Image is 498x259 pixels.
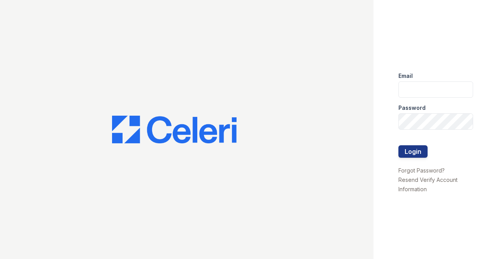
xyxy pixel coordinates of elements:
a: Forgot Password? [398,167,445,174]
a: Resend Verify Account Information [398,176,458,192]
label: Password [398,104,426,112]
label: Email [398,72,413,80]
button: Login [398,145,428,158]
img: CE_Logo_Blue-a8612792a0a2168367f1c8372b55b34899dd931a85d93a1a3d3e32e68fde9ad4.png [112,116,237,144]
